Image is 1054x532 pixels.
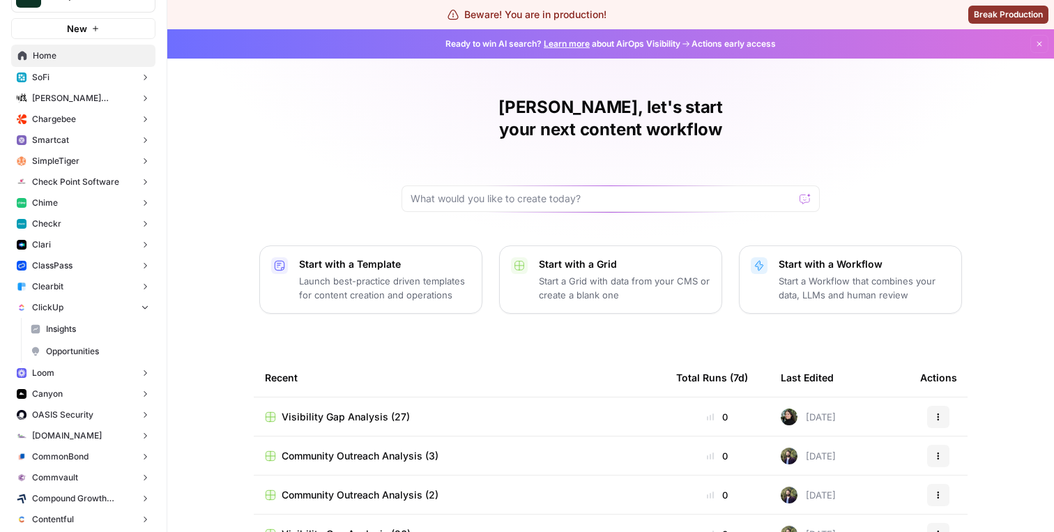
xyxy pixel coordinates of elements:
[499,245,722,314] button: Start with a GridStart a Grid with data from your CMS or create a blank one
[17,410,26,420] img: red1k5sizbc2zfjdzds8kz0ky0wq
[32,197,58,209] span: Chime
[32,471,78,484] span: Commvault
[17,494,26,503] img: kaevn8smg0ztd3bicv5o6c24vmo8
[11,297,155,318] button: ClickUp
[17,473,26,482] img: xf6b4g7v9n1cfco8wpzm78dqnb6e
[17,368,26,378] img: wev6amecshr6l48lvue5fy0bkco1
[974,8,1043,21] span: Break Production
[445,38,680,50] span: Ready to win AI search? about AirOps Visibility
[11,172,155,192] button: Check Point Software
[17,219,26,229] img: 78cr82s63dt93a7yj2fue7fuqlci
[32,155,79,167] span: SimpleTiger
[33,50,149,62] span: Home
[539,274,710,302] p: Start a Grid with data from your CMS or create a blank one
[781,448,797,464] img: 4dqwcgipae5fdwxp9v51u2818epj
[402,96,820,141] h1: [PERSON_NAME], let's start your next content workflow
[11,130,155,151] button: Smartcat
[32,388,63,400] span: Canyon
[11,488,155,509] button: Compound Growth Marketing
[17,93,26,103] img: m87i3pytwzu9d7629hz0batfjj1p
[11,18,155,39] button: New
[448,8,606,22] div: Beware! You are in production!
[11,192,155,213] button: Chime
[17,198,26,208] img: mhv33baw7plipcpp00rsngv1nu95
[781,487,836,503] div: [DATE]
[781,358,834,397] div: Last Edited
[67,22,87,36] span: New
[11,88,155,109] button: [PERSON_NAME] [PERSON_NAME] at Work
[544,38,590,49] a: Learn more
[11,213,155,234] button: Checkr
[46,323,149,335] span: Insights
[779,257,950,271] p: Start with a Workflow
[265,449,654,463] a: Community Outreach Analysis (3)
[32,238,51,251] span: Clari
[11,383,155,404] button: Canyon
[17,452,26,462] img: glq0fklpdxbalhn7i6kvfbbvs11n
[676,488,758,502] div: 0
[779,274,950,302] p: Start a Workflow that combines your data, LLMs and human review
[32,259,72,272] span: ClassPass
[32,367,54,379] span: Loom
[265,488,654,502] a: Community Outreach Analysis (2)
[32,409,93,421] span: OASIS Security
[17,389,26,399] img: 0idox3onazaeuxox2jono9vm549w
[11,151,155,172] button: SimpleTiger
[17,515,26,524] img: 2ud796hvc3gw7qwjscn75txc5abr
[265,410,654,424] a: Visibility Gap Analysis (27)
[32,92,135,105] span: [PERSON_NAME] [PERSON_NAME] at Work
[11,234,155,255] button: Clari
[17,114,26,124] img: jkhkcar56nid5uw4tq7euxnuco2o
[32,450,89,463] span: CommonBond
[739,245,962,314] button: Start with a WorkflowStart a Workflow that combines your data, LLMs and human review
[920,358,957,397] div: Actions
[781,448,836,464] div: [DATE]
[17,177,26,187] img: gddfodh0ack4ddcgj10xzwv4nyos
[32,176,119,188] span: Check Point Software
[17,73,26,82] img: apu0vsiwfa15xu8z64806eursjsk
[781,409,836,425] div: [DATE]
[32,134,69,146] span: Smartcat
[17,303,26,312] img: nyvnio03nchgsu99hj5luicuvesv
[17,240,26,250] img: h6qlr8a97mop4asab8l5qtldq2wv
[411,192,794,206] input: What would you like to create today?
[32,513,74,526] span: Contentful
[539,257,710,271] p: Start with a Grid
[781,409,797,425] img: eoqc67reg7z2luvnwhy7wyvdqmsw
[17,261,26,271] img: z4c86av58qw027qbtb91h24iuhub
[11,509,155,530] button: Contentful
[676,410,758,424] div: 0
[17,135,26,145] img: rkye1xl29jr3pw1t320t03wecljb
[692,38,776,50] span: Actions early access
[32,280,63,293] span: Clearbit
[11,425,155,446] button: [DOMAIN_NAME]
[11,404,155,425] button: OASIS Security
[282,410,410,424] span: Visibility Gap Analysis (27)
[32,71,49,84] span: SoFi
[32,113,76,126] span: Chargebee
[11,446,155,467] button: CommonBond
[32,492,135,505] span: Compound Growth Marketing
[17,431,26,441] img: k09s5utkby11dt6rxf2w9zgb46r0
[32,301,63,314] span: ClickUp
[24,318,155,340] a: Insights
[781,487,797,503] img: 4dqwcgipae5fdwxp9v51u2818epj
[24,340,155,363] a: Opportunities
[265,358,654,397] div: Recent
[11,363,155,383] button: Loom
[11,276,155,297] button: Clearbit
[32,430,102,442] span: [DOMAIN_NAME]
[259,245,482,314] button: Start with a TemplateLaunch best-practice driven templates for content creation and operations
[299,274,471,302] p: Launch best-practice driven templates for content creation and operations
[11,67,155,88] button: SoFi
[46,345,149,358] span: Opportunities
[11,45,155,67] a: Home
[11,109,155,130] button: Chargebee
[676,449,758,463] div: 0
[282,449,438,463] span: Community Outreach Analysis (3)
[17,156,26,166] img: hlg0wqi1id4i6sbxkcpd2tyblcaw
[17,282,26,291] img: fr92439b8i8d8kixz6owgxh362ib
[676,358,748,397] div: Total Runs (7d)
[282,488,438,502] span: Community Outreach Analysis (2)
[299,257,471,271] p: Start with a Template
